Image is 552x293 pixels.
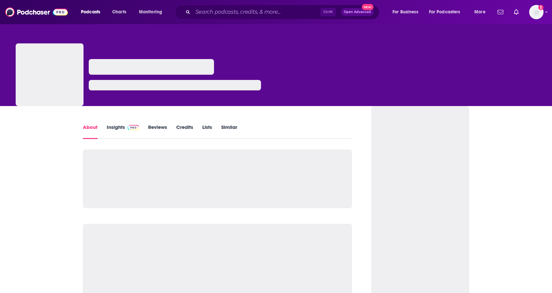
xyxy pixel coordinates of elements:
[470,7,494,17] button: open menu
[128,125,139,130] img: Podchaser Pro
[112,8,126,17] span: Charts
[511,7,521,18] a: Show notifications dropdown
[221,124,237,139] a: Similar
[538,5,544,10] svg: Add a profile image
[474,8,485,17] span: More
[362,4,374,10] span: New
[429,8,460,17] span: For Podcasters
[76,7,109,17] button: open menu
[107,124,139,139] a: InsightsPodchaser Pro
[495,7,506,18] a: Show notifications dropdown
[139,8,162,17] span: Monitoring
[202,124,212,139] a: Lists
[181,5,386,20] div: Search podcasts, credits, & more...
[392,8,418,17] span: For Business
[341,8,374,16] button: Open AdvancedNew
[81,8,100,17] span: Podcasts
[425,7,470,17] button: open menu
[176,124,193,139] a: Credits
[5,6,68,18] img: Podchaser - Follow, Share and Rate Podcasts
[344,10,371,14] span: Open Advanced
[108,7,130,17] a: Charts
[388,7,426,17] button: open menu
[134,7,171,17] button: open menu
[529,5,544,19] span: Logged in as megcassidy
[529,5,544,19] button: Show profile menu
[320,8,336,16] span: Ctrl K
[83,124,98,139] a: About
[529,5,544,19] img: User Profile
[148,124,167,139] a: Reviews
[193,7,320,17] input: Search podcasts, credits, & more...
